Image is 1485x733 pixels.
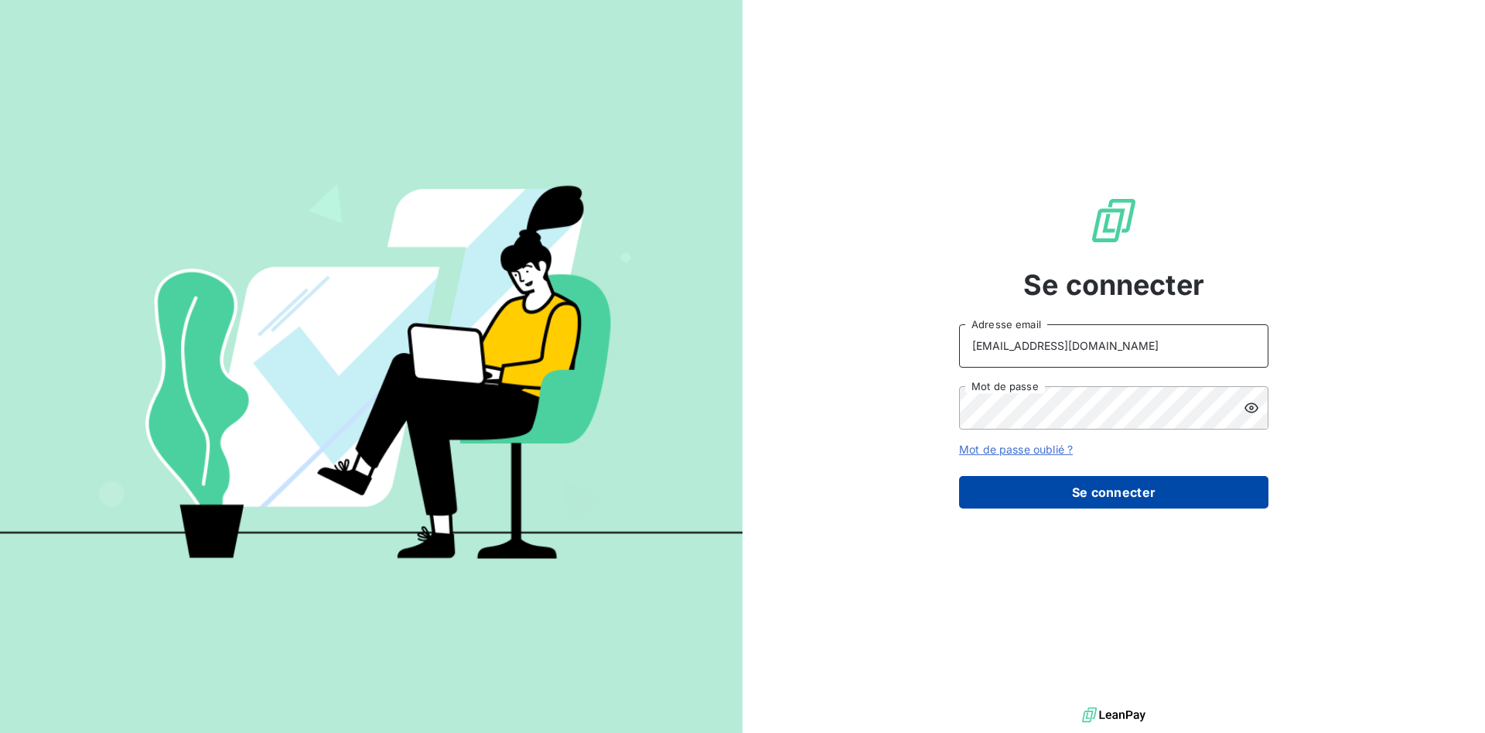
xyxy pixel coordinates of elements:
[959,443,1073,456] a: Mot de passe oublié ?
[1089,196,1138,245] img: Logo LeanPay
[959,324,1268,368] input: placeholder
[959,476,1268,509] button: Se connecter
[1082,704,1145,727] img: logo
[1023,264,1204,306] span: Se connecter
